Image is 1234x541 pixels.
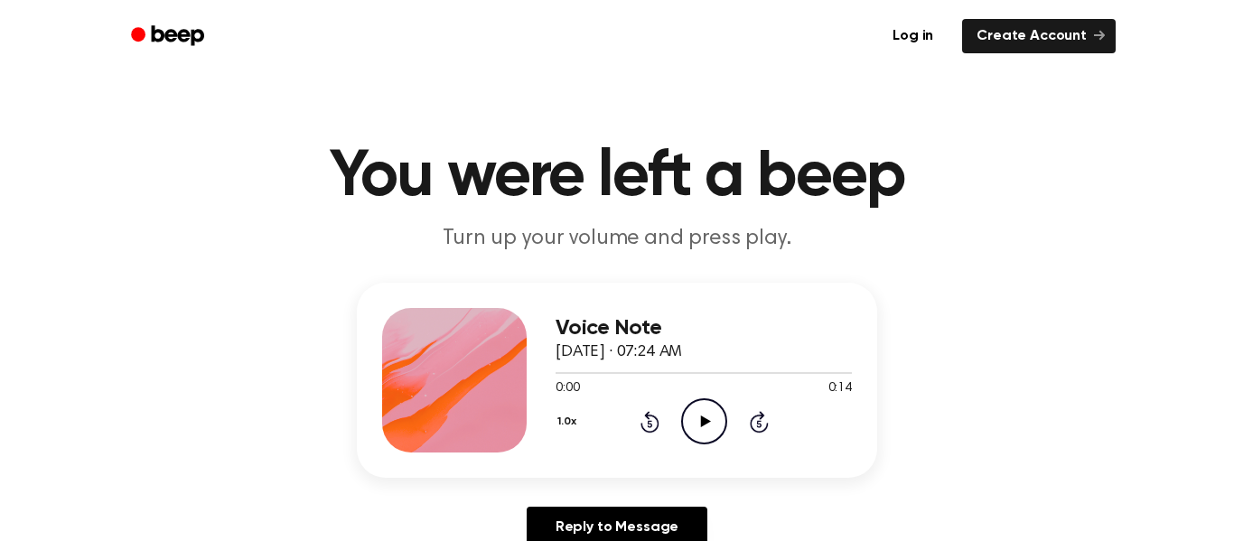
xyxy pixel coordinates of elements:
span: 0:00 [556,379,579,398]
a: Log in [874,15,951,57]
a: Beep [118,19,220,54]
span: 0:14 [828,379,852,398]
span: [DATE] · 07:24 AM [556,344,682,360]
h1: You were left a beep [154,145,1080,210]
button: 1.0x [556,406,583,437]
p: Turn up your volume and press play. [270,224,964,254]
h3: Voice Note [556,316,852,340]
a: Create Account [962,19,1116,53]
